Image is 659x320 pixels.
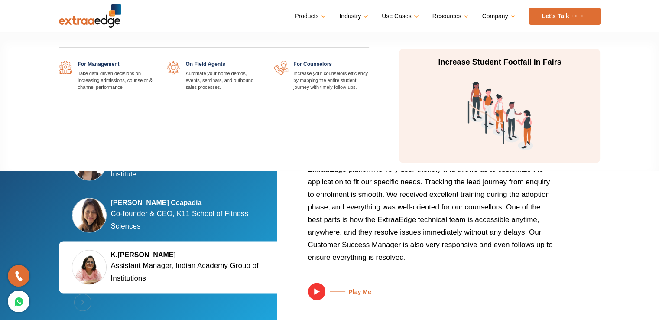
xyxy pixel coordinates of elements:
[339,10,367,23] a: Industry
[529,8,601,25] a: Let’s Talk
[111,198,267,207] h5: [PERSON_NAME] Ccapadia
[111,250,267,259] h5: K.[PERSON_NAME]
[295,10,324,23] a: Products
[111,259,267,284] p: Assistant Manager, Indian Academy Group of Institutions
[382,10,417,23] a: Use Cases
[325,288,371,295] h5: Play Me
[308,163,555,270] p: ExtraaEdge platform is very user-friendly and allows us to customize the application to fit our s...
[308,283,325,300] img: play.svg
[418,57,581,68] p: Increase Student Footfall in Fairs
[111,207,267,232] p: Co-founder & CEO, K11 School of Fitness Sciences
[482,10,514,23] a: Company
[432,10,467,23] a: Resources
